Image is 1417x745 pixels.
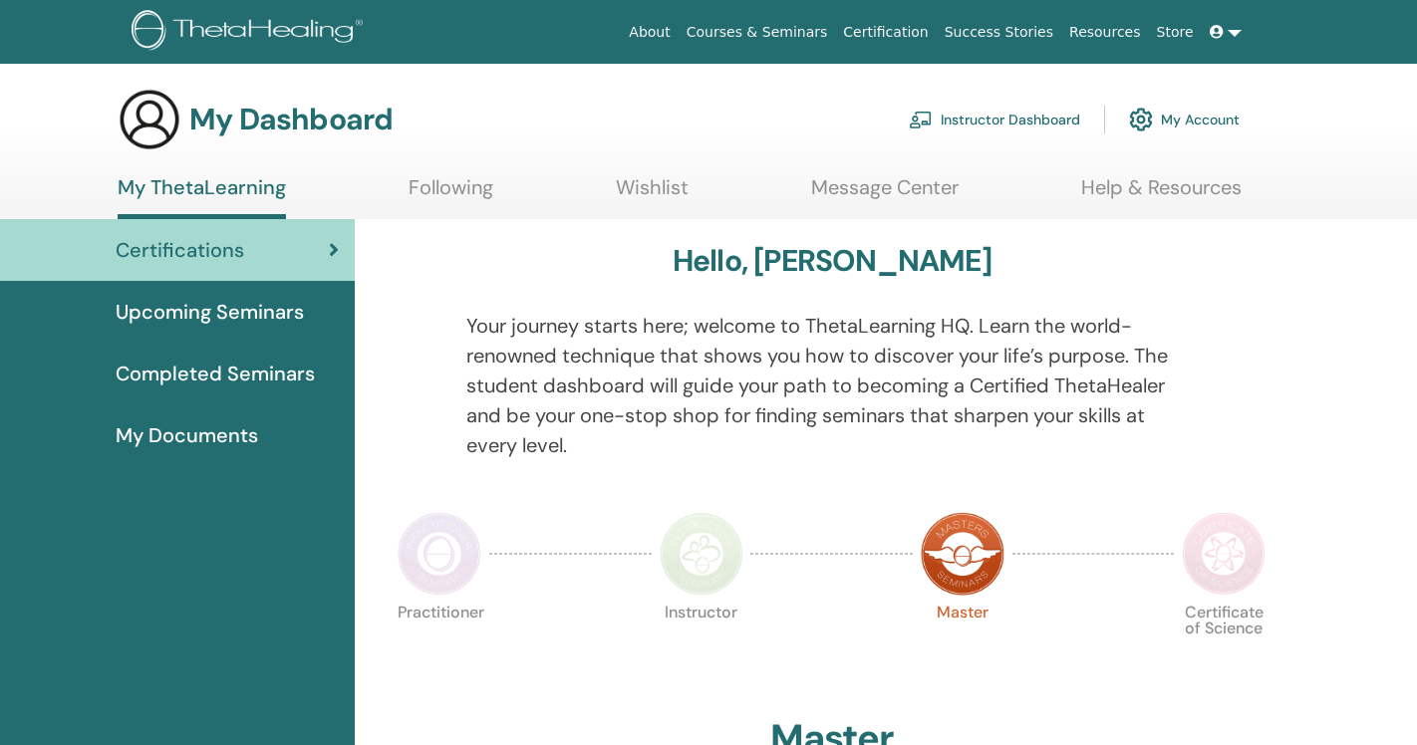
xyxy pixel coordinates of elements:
[660,512,743,596] img: Instructor
[116,235,244,265] span: Certifications
[1081,175,1242,214] a: Help & Resources
[1182,512,1266,596] img: Certificate of Science
[1061,14,1149,51] a: Resources
[616,175,689,214] a: Wishlist
[1182,605,1266,688] p: Certificate of Science
[116,359,315,388] span: Completed Seminars
[921,605,1004,688] p: Master
[811,175,959,214] a: Message Center
[409,175,493,214] a: Following
[116,297,304,327] span: Upcoming Seminars
[937,14,1061,51] a: Success Stories
[466,311,1198,460] p: Your journey starts here; welcome to ThetaLearning HQ. Learn the world-renowned technique that sh...
[398,605,481,688] p: Practitioner
[835,14,936,51] a: Certification
[679,14,836,51] a: Courses & Seminars
[398,512,481,596] img: Practitioner
[1129,98,1240,141] a: My Account
[132,10,370,55] img: logo.png
[909,98,1080,141] a: Instructor Dashboard
[118,175,286,219] a: My ThetaLearning
[909,111,933,128] img: chalkboard-teacher.svg
[189,102,393,137] h3: My Dashboard
[1149,14,1202,51] a: Store
[118,88,181,151] img: generic-user-icon.jpg
[621,14,678,51] a: About
[673,243,992,279] h3: Hello, [PERSON_NAME]
[660,605,743,688] p: Instructor
[116,420,258,450] span: My Documents
[1129,103,1153,136] img: cog.svg
[921,512,1004,596] img: Master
